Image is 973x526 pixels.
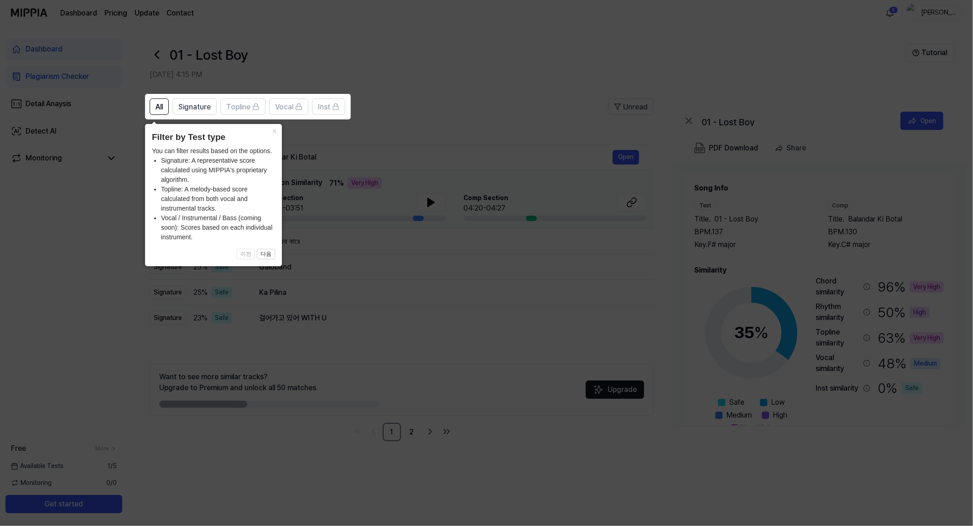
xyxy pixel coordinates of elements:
button: 다음 [257,249,275,260]
li: Vocal / Instrumental / Bass (coming soon): Scores based on each individual instrument. [161,213,275,242]
span: Topline [226,102,250,113]
button: Topline [220,98,265,115]
button: Inst [312,98,345,115]
button: Signature [172,98,217,115]
span: Inst [318,102,330,113]
button: Vocal [269,98,308,115]
span: All [156,102,163,113]
span: Vocal [275,102,293,113]
li: Topline: A melody-based score calculated from both vocal and instrumental tracks. [161,185,275,213]
div: You can filter results based on the options. [152,146,275,242]
span: Signature [178,102,211,113]
button: Close [267,124,282,137]
button: All [150,98,169,115]
header: Filter by Test type [152,131,275,144]
li: Signature: A representative score calculated using MIPPIA's proprietary algorithm. [161,156,275,185]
